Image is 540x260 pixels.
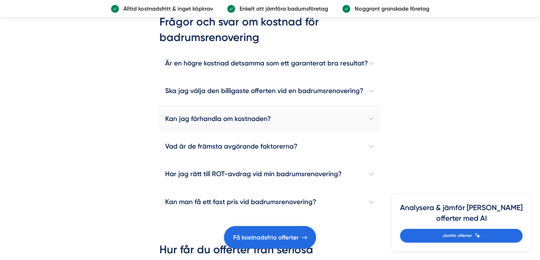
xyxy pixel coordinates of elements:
p: Enkelt att jämföra badumsföretag [235,4,328,13]
p: Noggrant granskade företag [350,4,429,13]
a: Få kostnadsfria offerter [224,226,316,249]
a: Jämför offerter [400,229,523,243]
h4: Analysera & jämför [PERSON_NAME] offerter med AI [400,202,523,229]
span: Få kostnadsfria offerter [233,233,299,242]
span: Jämför offerter [442,232,472,239]
p: Alltid kostnadsfritt & inget köpkrav [119,4,213,13]
h2: Frågor och svar om kostnad för badrumsrenovering [159,14,381,50]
